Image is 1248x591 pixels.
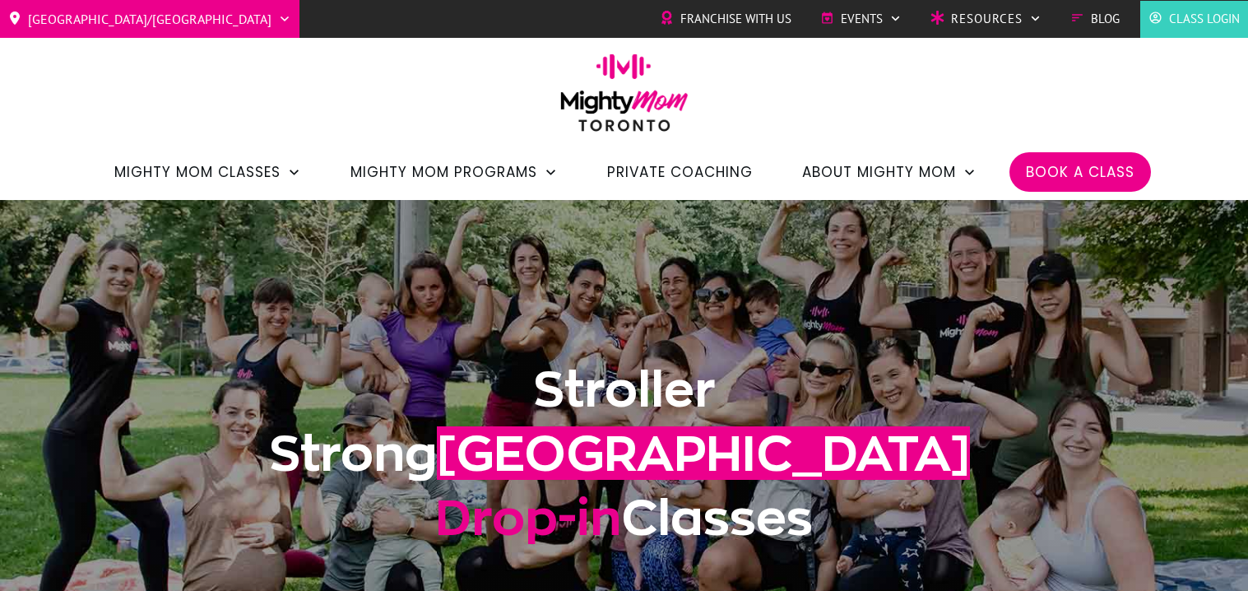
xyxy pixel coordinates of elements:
[802,158,977,186] a: About Mighty Mom
[114,158,281,186] span: Mighty Mom Classes
[607,158,753,186] a: Private Coaching
[1091,7,1120,31] span: Blog
[181,357,1068,570] h1: Stroller Strong Classes
[437,426,970,480] span: [GEOGRAPHIC_DATA]
[930,7,1042,31] a: Resources
[350,158,537,186] span: Mighty Mom Programs
[1070,7,1120,31] a: Blog
[8,6,291,32] a: [GEOGRAPHIC_DATA]/[GEOGRAPHIC_DATA]
[350,158,558,186] a: Mighty Mom Programs
[1169,7,1240,31] span: Class Login
[114,158,301,186] a: Mighty Mom Classes
[1026,158,1134,186] a: Book a Class
[435,491,621,544] span: Drop-in
[820,7,902,31] a: Events
[802,158,956,186] span: About Mighty Mom
[552,54,697,143] img: mightymom-logo-toronto
[841,7,883,31] span: Events
[680,7,791,31] span: Franchise with Us
[951,7,1023,31] span: Resources
[1148,7,1240,31] a: Class Login
[28,6,271,32] span: [GEOGRAPHIC_DATA]/[GEOGRAPHIC_DATA]
[660,7,791,31] a: Franchise with Us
